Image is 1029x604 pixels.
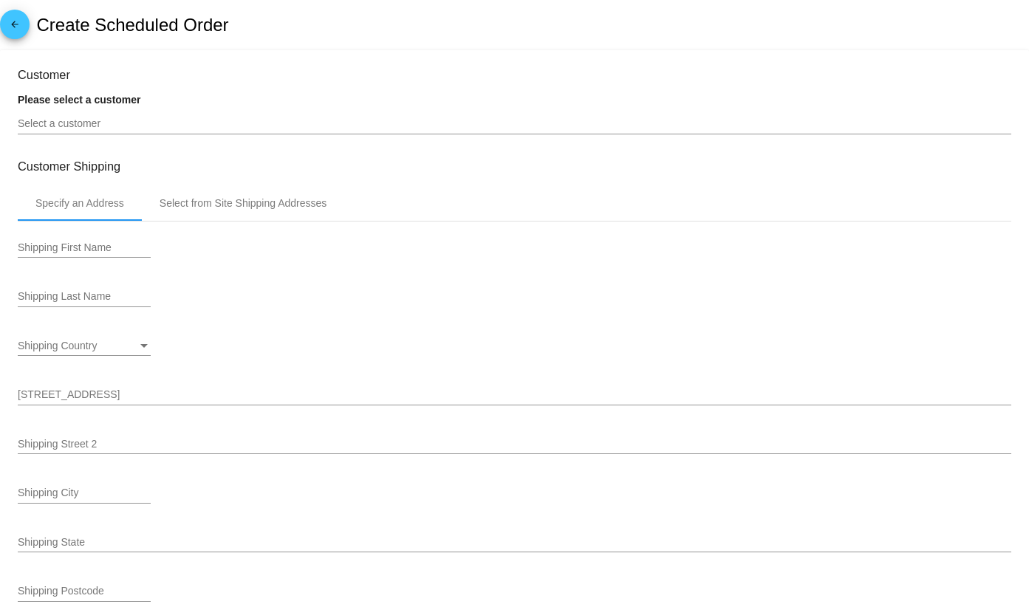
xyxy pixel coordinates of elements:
input: Shipping Last Name [18,291,151,303]
div: Specify an Address [35,197,124,209]
input: Select a customer [18,118,1011,130]
h2: Create Scheduled Order [36,15,228,35]
div: Select from Site Shipping Addresses [160,197,327,209]
span: Shipping Country [18,340,97,351]
input: Shipping First Name [18,242,151,254]
input: Shipping Street 2 [18,439,1011,450]
strong: Please select a customer [18,94,141,106]
input: Shipping City [18,487,151,499]
input: Shipping Street 1 [18,389,1011,401]
mat-select: Shipping Country [18,340,151,352]
input: Shipping Postcode [18,586,151,597]
mat-icon: arrow_back [6,19,24,37]
h3: Customer [18,68,1011,82]
h3: Customer Shipping [18,159,1011,174]
input: Shipping State [18,537,1011,549]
